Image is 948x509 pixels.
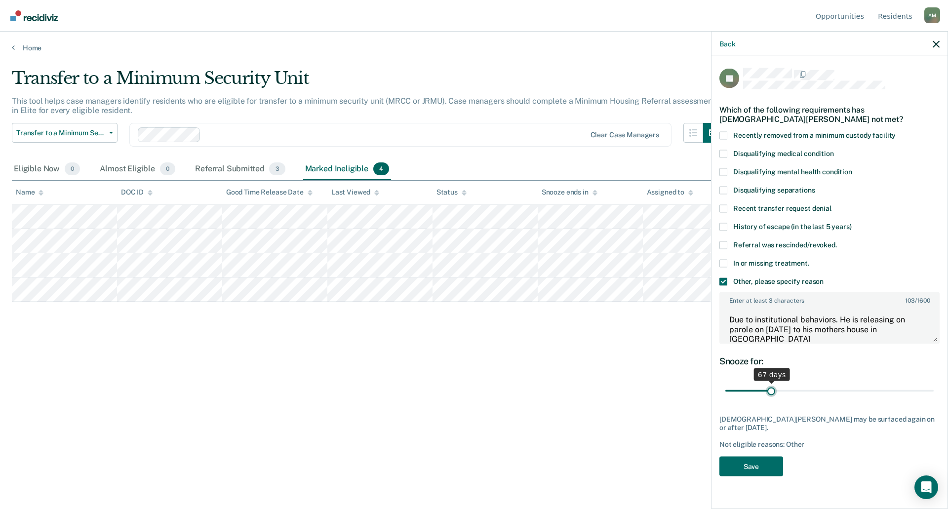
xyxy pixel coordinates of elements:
[720,306,939,343] textarea: Due to institutional behaviors. He is releasing on parole on [DATE] to his mothers house in [GEOG...
[10,10,58,21] img: Recidiviz
[160,162,175,175] span: 0
[754,368,790,381] div: 67 days
[905,297,930,304] span: / 1600
[733,240,837,248] span: Referral was rescinded/revoked.
[373,162,389,175] span: 4
[719,440,940,448] div: Not eligible reasons: Other
[719,415,940,432] div: [DEMOGRAPHIC_DATA][PERSON_NAME] may be surfaced again on or after [DATE].
[733,277,824,285] span: Other, please specify reason
[98,158,177,180] div: Almost Eligible
[331,188,379,196] div: Last Viewed
[12,43,936,52] a: Home
[719,97,940,131] div: Which of the following requirements has [DEMOGRAPHIC_DATA][PERSON_NAME] not met?
[924,7,940,23] div: A M
[269,162,285,175] span: 3
[905,297,915,304] span: 103
[16,188,43,196] div: Name
[12,96,715,115] p: This tool helps case managers identify residents who are eligible for transfer to a minimum secur...
[542,188,597,196] div: Snooze ends in
[226,188,313,196] div: Good Time Release Date
[303,158,392,180] div: Marked Ineligible
[733,167,852,175] span: Disqualifying mental health condition
[16,129,105,137] span: Transfer to a Minimum Security Unit
[733,186,815,194] span: Disqualifying separations
[720,293,939,304] label: Enter at least 3 characters
[591,131,659,139] div: Clear case managers
[719,456,783,476] button: Save
[733,131,896,139] span: Recently removed from a minimum custody facility
[719,39,735,48] button: Back
[733,259,809,267] span: In or missing treatment.
[924,7,940,23] button: Profile dropdown button
[121,188,153,196] div: DOC ID
[193,158,287,180] div: Referral Submitted
[12,158,82,180] div: Eligible Now
[65,162,80,175] span: 0
[733,222,852,230] span: History of escape (in the last 5 years)
[733,149,834,157] span: Disqualifying medical condition
[436,188,467,196] div: Status
[12,68,723,96] div: Transfer to a Minimum Security Unit
[719,355,940,366] div: Snooze for:
[647,188,693,196] div: Assigned to
[733,204,831,212] span: Recent transfer request denial
[914,475,938,499] div: Open Intercom Messenger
